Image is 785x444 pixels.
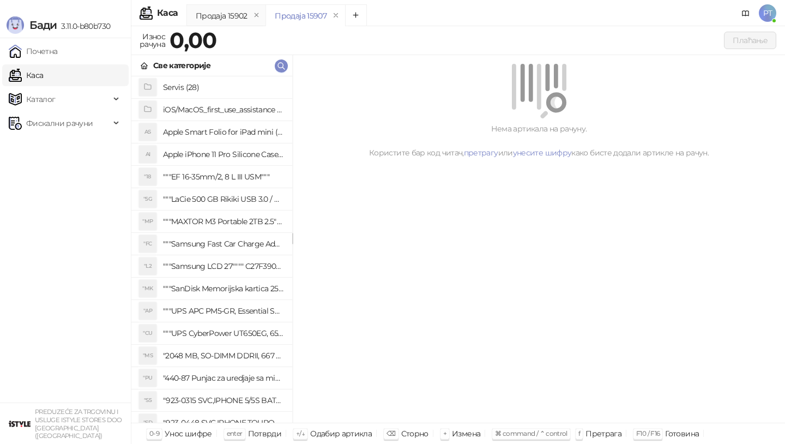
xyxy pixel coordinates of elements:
button: remove [329,11,343,20]
div: "MS [139,347,156,364]
span: f [578,429,580,437]
h4: Apple Smart Folio for iPad mini (A17 Pro) - Sage [163,123,283,141]
div: grid [131,76,292,423]
div: "FC [139,235,156,253]
div: AS [139,123,156,141]
a: Документација [737,4,754,22]
h4: """SanDisk Memorijska kartica 256GB microSDXC sa SD adapterom SDSQXA1-256G-GN6MA - Extreme PLUS, ... [163,280,283,297]
h4: """EF 16-35mm/2, 8 L III USM""" [163,168,283,185]
div: "SD [139,414,156,431]
a: унесите шифру [513,148,572,158]
div: "MP [139,213,156,230]
div: Нема артикала на рачуну. Користите бар код читач, или како бисте додали артикле на рачун. [306,123,772,159]
div: AI [139,146,156,163]
small: PREDUZEĆE ZA TRGOVINU I USLUGE ISTYLE STORES DOO [GEOGRAPHIC_DATA] ([GEOGRAPHIC_DATA]) [35,408,122,440]
h4: Servis (28) [163,79,283,96]
div: Одабир артикла [310,427,372,441]
span: enter [227,429,243,437]
div: Унос шифре [165,427,212,441]
div: Измена [452,427,480,441]
div: Продаја 15907 [275,10,327,22]
div: Сторно [401,427,428,441]
h4: "2048 MB, SO-DIMM DDRII, 667 MHz, Napajanje 1,8 0,1 V, Latencija CL5" [163,347,283,364]
h4: """Samsung Fast Car Charge Adapter, brzi auto punja_, boja crna""" [163,235,283,253]
div: "CU [139,325,156,342]
h4: """MAXTOR M3 Portable 2TB 2.5"""" crni eksterni hard disk HX-M201TCB/GM""" [163,213,283,230]
span: F10 / F16 [636,429,660,437]
h4: """UPS APC PM5-GR, Essential Surge Arrest,5 utic_nica""" [163,302,283,320]
button: Add tab [345,4,367,26]
button: remove [250,11,264,20]
div: Каса [157,9,178,17]
h4: """UPS CyberPower UT650EG, 650VA/360W , line-int., s_uko, desktop""" [163,325,283,342]
div: "S5 [139,392,156,409]
span: Бади [29,19,57,32]
img: 64x64-companyLogo-77b92cf4-9946-4f36-9751-bf7bb5fd2c7d.png [9,413,31,435]
h4: "923-0448 SVC,IPHONE,TOURQUE DRIVER KIT .65KGF- CM Šrafciger " [163,414,283,431]
img: Logo [7,16,24,34]
span: ↑/↓ [296,429,305,437]
div: Претрага [585,427,621,441]
span: ⌘ command / ⌃ control [495,429,567,437]
div: "5G [139,190,156,208]
h4: """Samsung LCD 27"""" C27F390FHUXEN""" [163,257,283,275]
h4: iOS/MacOS_first_use_assistance (4) [163,101,283,118]
span: PT [759,4,776,22]
div: Готовина [665,427,699,441]
strong: 0,00 [170,27,216,53]
a: Каса [9,64,43,86]
button: Плаћање [724,32,776,49]
div: Потврди [248,427,282,441]
span: Фискални рачуни [26,112,93,134]
div: "MK [139,280,156,297]
span: 0-9 [149,429,159,437]
span: 3.11.0-b80b730 [57,21,110,31]
a: Почетна [9,40,58,62]
h4: "923-0315 SVC,IPHONE 5/5S BATTERY REMOVAL TRAY Držač za iPhone sa kojim se otvara display [163,392,283,409]
span: + [443,429,446,437]
div: "18 [139,168,156,185]
h4: Apple iPhone 11 Pro Silicone Case - Black [163,146,283,163]
div: Све категорије [153,59,210,71]
div: "PU [139,369,156,387]
a: претрагу [464,148,498,158]
div: Износ рачуна [137,29,167,51]
div: "AP [139,302,156,320]
h4: """LaCie 500 GB Rikiki USB 3.0 / Ultra Compact & Resistant aluminum / USB 3.0 / 2.5""""""" [163,190,283,208]
h4: "440-87 Punjac za uredjaje sa micro USB portom 4/1, Stand." [163,369,283,387]
div: Продаја 15902 [196,10,247,22]
span: Каталог [26,88,56,110]
span: ⌫ [387,429,395,437]
div: "L2 [139,257,156,275]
